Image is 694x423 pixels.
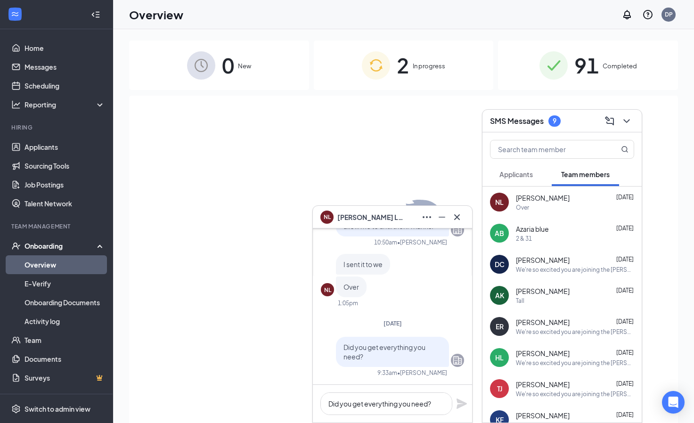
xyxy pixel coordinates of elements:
[496,322,504,331] div: ER
[495,291,504,300] div: AK
[24,57,105,76] a: Messages
[343,260,383,268] span: I sent it to we
[337,212,403,222] span: [PERSON_NAME] Leoutsakos
[24,312,105,331] a: Activity log
[516,317,570,327] span: [PERSON_NAME]
[621,9,633,20] svg: Notifications
[11,222,103,230] div: Team Management
[516,411,570,420] span: [PERSON_NAME]
[616,318,634,325] span: [DATE]
[449,210,465,225] button: Cross
[616,380,634,387] span: [DATE]
[616,225,634,232] span: [DATE]
[24,293,105,312] a: Onboarding Documents
[324,286,331,294] div: NL
[434,210,449,225] button: Minimize
[603,61,637,71] span: Completed
[516,235,532,243] div: 2 & 31
[24,100,106,109] div: Reporting
[24,76,105,95] a: Scheduling
[24,274,105,293] a: E-Verify
[413,61,445,71] span: In progress
[24,175,105,194] a: Job Postings
[619,114,634,129] button: ChevronDown
[343,283,359,291] span: Over
[574,49,599,81] span: 91
[24,39,105,57] a: Home
[451,211,463,223] svg: Cross
[499,170,533,179] span: Applicants
[343,343,425,361] span: Did you get everything you need?
[11,100,21,109] svg: Analysis
[490,116,544,126] h3: SMS Messages
[24,138,105,156] a: Applicants
[616,256,634,263] span: [DATE]
[516,255,570,265] span: [PERSON_NAME]
[516,359,634,367] div: We're so excited you are joining the [PERSON_NAME] [DEMOGRAPHIC_DATA]-fil-Ateam ! Do you know any...
[11,241,21,251] svg: UserCheck
[662,391,685,414] div: Open Intercom Messenger
[24,404,90,414] div: Switch to admin view
[497,384,502,393] div: TJ
[516,328,634,336] div: We're so excited you are joining the [PERSON_NAME] [DEMOGRAPHIC_DATA]-fil-Ateam ! Do you know any...
[604,115,615,127] svg: ComposeMessage
[452,224,463,236] svg: Company
[452,355,463,366] svg: Company
[516,380,570,389] span: [PERSON_NAME]
[621,146,629,153] svg: MagnifyingGlass
[10,9,20,19] svg: WorkstreamLogo
[495,260,505,269] div: DC
[621,115,632,127] svg: ChevronDown
[374,238,397,246] div: 10:50am
[642,9,653,20] svg: QuestionInfo
[24,350,105,368] a: Documents
[419,210,434,225] button: Ellipses
[456,398,467,409] svg: Plane
[238,61,251,71] span: New
[11,123,103,131] div: Hiring
[495,228,504,238] div: AB
[24,255,105,274] a: Overview
[616,349,634,356] span: [DATE]
[490,140,602,158] input: Search team member
[397,49,409,81] span: 2
[553,117,556,125] div: 9
[616,411,634,418] span: [DATE]
[222,49,234,81] span: 0
[495,353,504,362] div: HL
[561,170,610,179] span: Team members
[377,369,397,377] div: 9:33am
[516,224,549,234] span: Azaria blue
[397,238,447,246] span: • [PERSON_NAME]
[516,203,529,211] div: Over
[384,320,402,327] span: [DATE]
[616,287,634,294] span: [DATE]
[421,211,433,223] svg: Ellipses
[24,368,105,387] a: SurveysCrown
[436,211,448,223] svg: Minimize
[397,369,447,377] span: • [PERSON_NAME]
[665,10,673,18] div: DP
[602,114,617,129] button: ComposeMessage
[338,299,358,307] div: 1:05pm
[516,266,634,274] div: We're so excited you are joining the [PERSON_NAME] [DEMOGRAPHIC_DATA]-fil-Ateam ! Do you know any...
[616,194,634,201] span: [DATE]
[516,349,570,358] span: [PERSON_NAME]
[516,297,524,305] div: Tall
[91,10,100,19] svg: Collapse
[24,331,105,350] a: Team
[516,193,570,203] span: [PERSON_NAME]
[11,404,21,414] svg: Settings
[495,197,504,207] div: NL
[516,286,570,296] span: [PERSON_NAME]
[24,241,97,251] div: Onboarding
[24,194,105,213] a: Talent Network
[129,7,183,23] h1: Overview
[24,156,105,175] a: Sourcing Tools
[516,390,634,398] div: We're so excited you are joining the [PERSON_NAME] Drive-Thru Only [DEMOGRAPHIC_DATA]-fil-Ateam !...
